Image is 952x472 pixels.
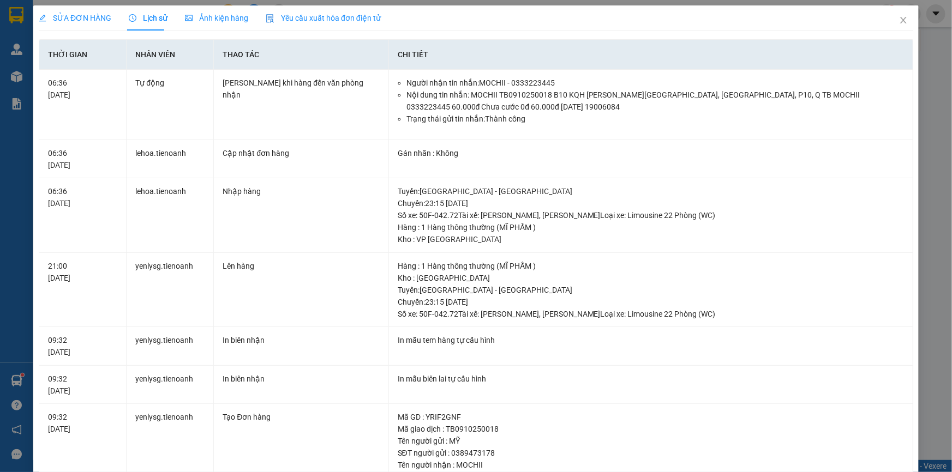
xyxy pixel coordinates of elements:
[127,140,214,179] td: lehoa.tienoanh
[48,185,117,209] div: 06:36 [DATE]
[389,40,913,70] th: Chi tiết
[398,233,904,245] div: Kho : VP [GEOGRAPHIC_DATA]
[48,334,117,358] div: 09:32 [DATE]
[185,14,248,22] span: Ảnh kiện hàng
[406,89,904,113] li: Nội dung tin nhắn: MOCHII TB0910250018 B10 KQH [PERSON_NAME][GEOGRAPHIC_DATA], [GEOGRAPHIC_DATA],...
[888,5,919,36] button: Close
[39,14,46,22] span: edit
[129,14,136,22] span: clock-circle
[127,40,214,70] th: Nhân viên
[223,373,379,385] div: In biên nhận
[223,260,379,272] div: Lên hàng
[39,40,127,70] th: Thời gian
[406,113,904,125] li: Trạng thái gửi tin nhắn: Thành công
[127,327,214,366] td: yenlysg.tienoanh
[899,16,908,25] span: close
[223,77,379,101] div: [PERSON_NAME] khi hàng đến văn phòng nhận
[398,373,904,385] div: In mẫu biên lai tự cấu hình
[266,14,381,22] span: Yêu cầu xuất hóa đơn điện tử
[127,253,214,328] td: yenlysg.tienoanh
[223,185,379,197] div: Nhập hàng
[266,14,274,23] img: icon
[39,14,111,22] span: SỬA ĐƠN HÀNG
[223,334,379,346] div: In biên nhận
[223,147,379,159] div: Cập nhật đơn hàng
[185,14,193,22] span: picture
[398,272,904,284] div: Kho : [GEOGRAPHIC_DATA]
[398,260,904,272] div: Hàng : 1 Hàng thông thường (MĨ PHẨM )
[127,366,214,404] td: yenlysg.tienoanh
[398,185,904,221] div: Tuyến : [GEOGRAPHIC_DATA] - [GEOGRAPHIC_DATA] Chuyến: 23:15 [DATE] Số xe: 50F-042.72 Tài xế: [PER...
[223,411,379,423] div: Tạo Đơn hàng
[398,284,904,320] div: Tuyến : [GEOGRAPHIC_DATA] - [GEOGRAPHIC_DATA] Chuyến: 23:15 [DATE] Số xe: 50F-042.72 Tài xế: [PER...
[398,221,904,233] div: Hàng : 1 Hàng thông thường (MĨ PHẨM )
[398,147,904,159] div: Gán nhãn : Không
[398,411,904,423] div: Mã GD : YRIF2GNF
[127,70,214,140] td: Tự động
[398,459,904,471] div: Tên người nhận : MOCHII
[48,411,117,435] div: 09:32 [DATE]
[398,423,904,435] div: Mã giao dịch : TB0910250018
[129,14,167,22] span: Lịch sử
[48,77,117,101] div: 06:36 [DATE]
[48,373,117,397] div: 09:32 [DATE]
[127,178,214,253] td: lehoa.tienoanh
[406,77,904,89] li: Người nhận tin nhắn: MOCHII - 0333223445
[214,40,388,70] th: Thao tác
[48,260,117,284] div: 21:00 [DATE]
[48,147,117,171] div: 06:36 [DATE]
[398,435,904,447] div: Tên người gửi : MỸ
[398,334,904,346] div: In mẫu tem hàng tự cấu hình
[398,447,904,459] div: SĐT người gửi : 0389473178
